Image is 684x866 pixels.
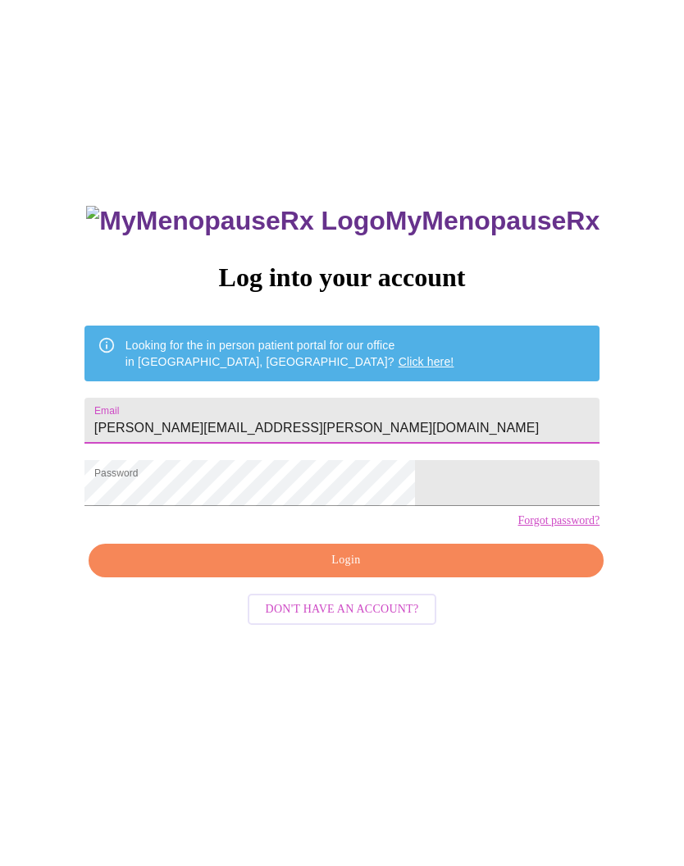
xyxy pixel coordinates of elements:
span: Login [107,550,585,571]
a: Forgot password? [518,514,600,527]
h3: Log into your account [84,262,600,293]
span: Don't have an account? [266,599,419,620]
button: Don't have an account? [248,594,437,626]
button: Login [89,544,604,577]
h3: MyMenopauseRx [86,206,600,236]
a: Don't have an account? [244,601,441,615]
a: Click here! [399,355,454,368]
div: Looking for the in person patient portal for our office in [GEOGRAPHIC_DATA], [GEOGRAPHIC_DATA]? [125,330,454,376]
img: MyMenopauseRx Logo [86,206,385,236]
